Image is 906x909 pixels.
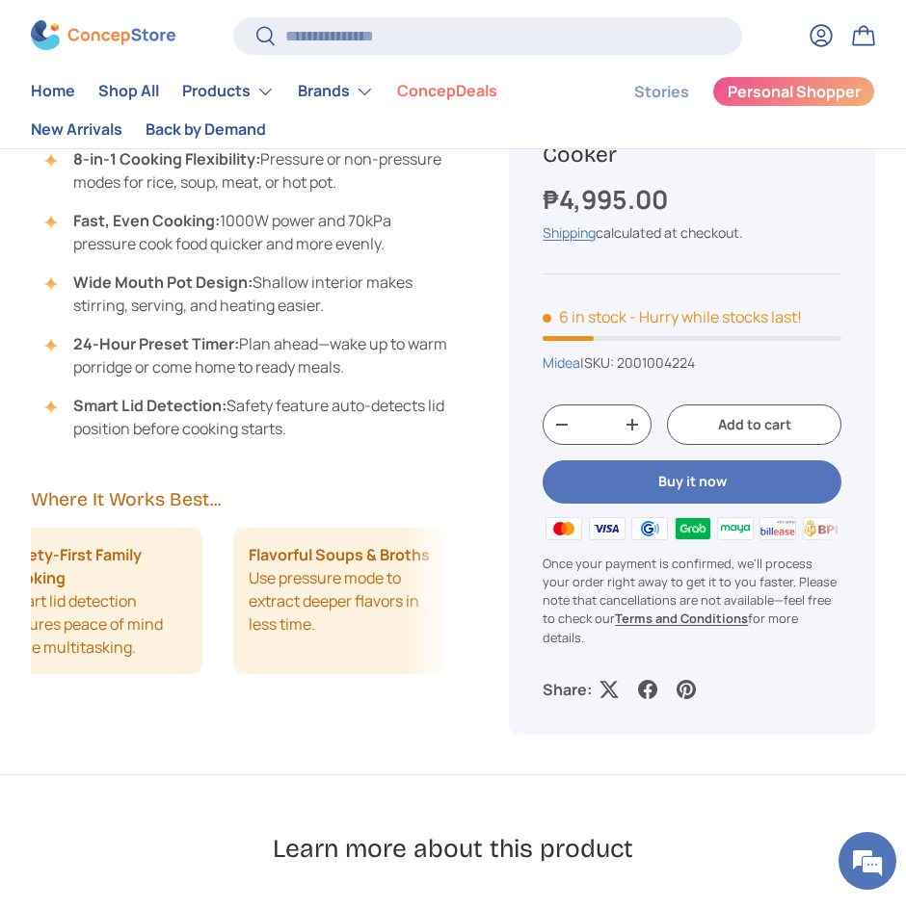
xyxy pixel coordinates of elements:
span: 6 in stock [543,307,626,328]
strong: Safety-First Family Cooking [3,543,186,589]
a: ConcepDeals [397,73,497,111]
a: Stories [634,73,689,111]
a: Personal Shopper [712,76,875,107]
img: visa [586,514,628,543]
strong: Fast, Even Cooking: [73,210,220,231]
span: SKU: [584,354,614,373]
a: Shop All [98,73,159,111]
a: Back by Demand [146,111,266,148]
strong: 24-Hour Preset Timer: [73,333,239,354]
button: Add to cart [667,404,841,446]
p: - Hurry while stocks last! [629,307,802,328]
span: | [580,354,695,373]
p: Share: [543,678,592,701]
nav: Primary [31,72,588,148]
button: Buy it now [543,461,841,505]
span: We're online! [112,243,266,437]
span: Personal Shopper [728,85,861,100]
strong: 8-in-1 Cooking Flexibility: [73,148,260,169]
li: Pressure or non-pressure modes for rice, soup, meat, or hot pot. [50,147,447,194]
img: maya [714,514,757,543]
a: New Arrivals [31,111,122,148]
nav: Secondary [588,72,875,148]
a: Midea [543,354,580,373]
img: grabpay [671,514,713,543]
img: billease [757,514,799,543]
li: 1000W power and 70kPa pressure cook food quicker and more evenly. [50,209,447,255]
a: Home [31,73,75,111]
summary: Brands [286,72,386,111]
a: Shipping [543,223,596,242]
textarea: Type your message and hit 'Enter' [10,526,367,593]
p: Once your payment is confirmed, we'll process your order right away to get it to you faster. Plea... [543,555,841,647]
div: Minimize live chat window [316,10,362,56]
img: ConcepStore [31,21,175,51]
li: Plan ahead—wake up to warm porridge or come home to ready meals. [50,332,447,378]
div: calculated at checkout. [543,222,841,243]
strong: Wide Mouth Pot Design: [73,272,253,293]
li: Use pressure mode to extract deeper flavors in less time. [233,528,447,674]
h2: Learn more about this product [273,832,633,865]
li: Safety feature auto-detects lid position before cooking starts. [50,394,447,440]
li: Shallow interior makes stirring, serving, and heating easier. [50,271,447,317]
a: Terms and Conditions [615,610,748,627]
img: master [543,514,585,543]
img: gcash [628,514,671,543]
img: bpi [800,514,842,543]
summary: Products [171,72,286,111]
span: 2001004224 [617,354,695,373]
div: Chat with us now [100,108,324,133]
strong: Smart Lid Detection: [73,395,226,416]
strong: Flavorful Soups & Broths [249,543,430,566]
strong: ₱4,995.00 [543,182,673,217]
h2: Where It Works Best... [31,486,447,512]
